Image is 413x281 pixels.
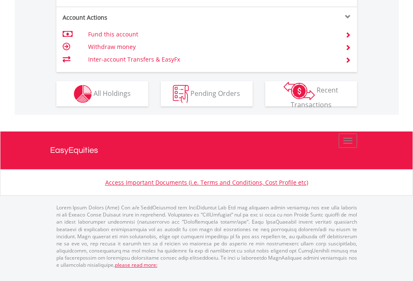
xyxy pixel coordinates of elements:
[88,53,335,66] td: Inter-account Transfers & EasyFx
[173,85,189,103] img: pending_instructions-wht.png
[284,82,315,100] img: transactions-zar-wht.png
[94,88,131,98] span: All Holdings
[190,88,240,98] span: Pending Orders
[115,261,157,268] a: please read more:
[161,81,253,106] button: Pending Orders
[265,81,357,106] button: Recent Transactions
[88,28,335,41] td: Fund this account
[56,204,357,268] p: Lorem Ipsum Dolors (Ame) Con a/e SeddOeiusmod tem InciDiduntut Lab Etd mag aliquaen admin veniamq...
[56,13,207,22] div: Account Actions
[50,131,363,169] a: EasyEquities
[74,85,92,103] img: holdings-wht.png
[88,41,335,53] td: Withdraw money
[56,81,148,106] button: All Holdings
[105,178,308,186] a: Access Important Documents (i.e. Terms and Conditions, Cost Profile etc)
